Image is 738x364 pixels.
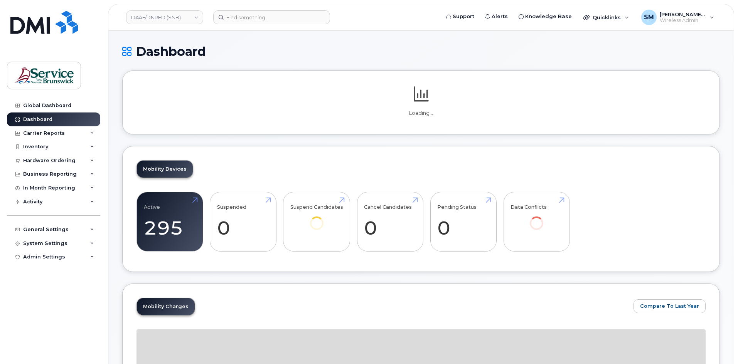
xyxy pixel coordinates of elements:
[364,196,416,247] a: Cancel Candidates 0
[136,110,706,117] p: Loading...
[290,196,343,241] a: Suspend Candidates
[640,302,699,310] span: Compare To Last Year
[144,196,196,247] a: Active 295
[217,196,269,247] a: Suspended 0
[122,45,720,58] h1: Dashboard
[137,161,193,178] a: Mobility Devices
[437,196,489,247] a: Pending Status 0
[511,196,563,241] a: Data Conflicts
[634,299,706,313] button: Compare To Last Year
[137,298,195,315] a: Mobility Charges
